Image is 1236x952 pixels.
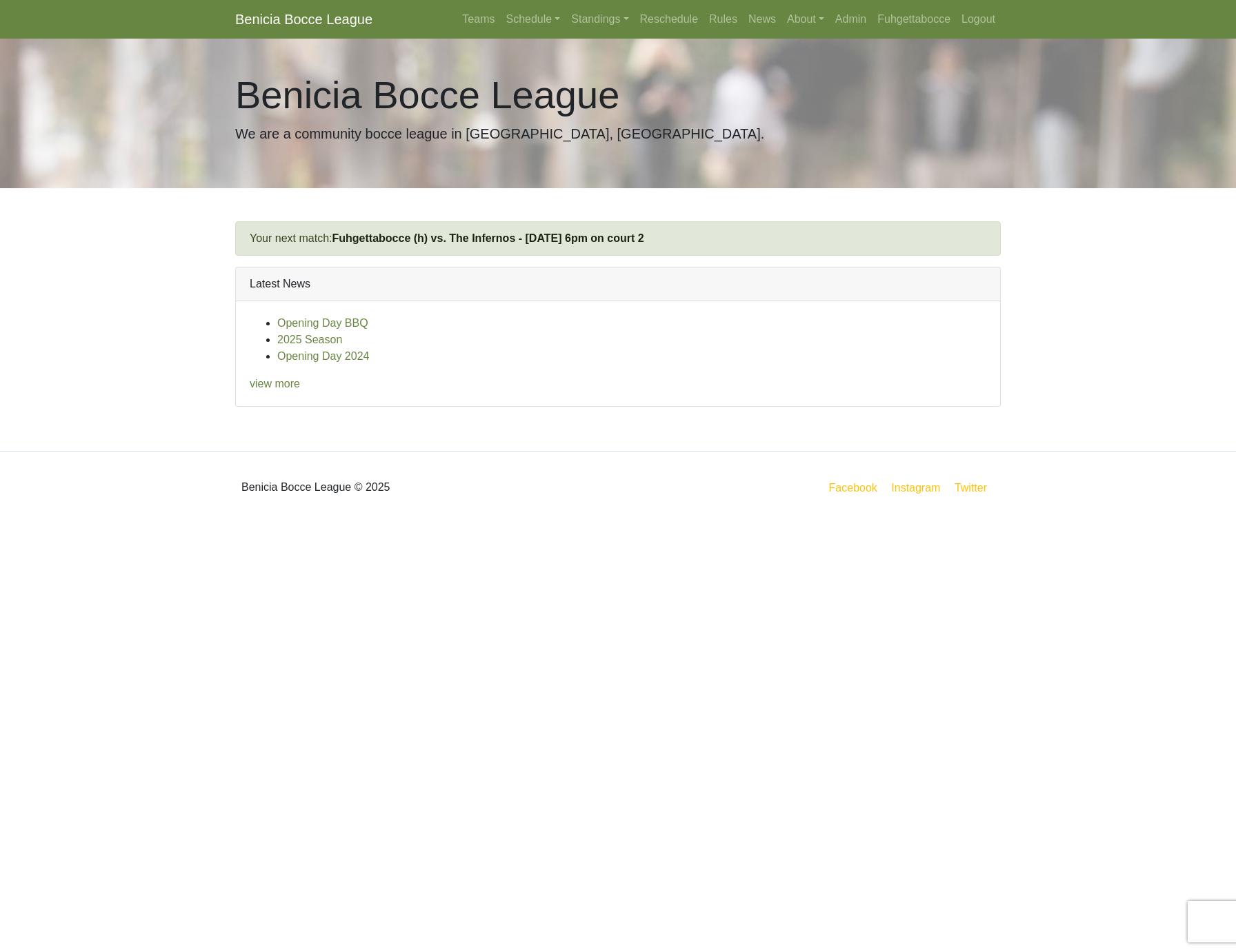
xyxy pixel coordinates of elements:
[235,6,372,33] a: Benicia Bocce League
[250,378,300,389] a: view more
[457,6,500,33] a: Teams
[277,317,368,329] a: Opening Day BBQ
[235,72,1001,118] h1: Benicia Bocce League
[235,221,1001,256] div: Your next match:
[952,479,998,496] a: Twitter
[956,6,1001,33] a: Logout
[332,232,644,244] a: Fuhgettabocce (h) vs. The Infernos - [DATE] 6pm on court 2
[277,350,369,362] a: Opening Day 2024
[236,267,1000,301] div: Latest News
[888,479,943,496] a: Instagram
[826,479,880,496] a: Facebook
[781,6,830,33] a: About
[225,463,618,512] div: Benicia Bocce League © 2025
[635,6,704,33] a: Reschedule
[566,6,634,33] a: Standings
[743,6,781,33] a: News
[872,6,956,33] a: Fuhgettabocce
[235,123,1001,144] p: We are a community bocce league in [GEOGRAPHIC_DATA], [GEOGRAPHIC_DATA].
[277,334,342,345] a: 2025 Season
[500,6,566,33] a: Schedule
[830,6,872,33] a: Admin
[704,6,743,33] a: Rules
